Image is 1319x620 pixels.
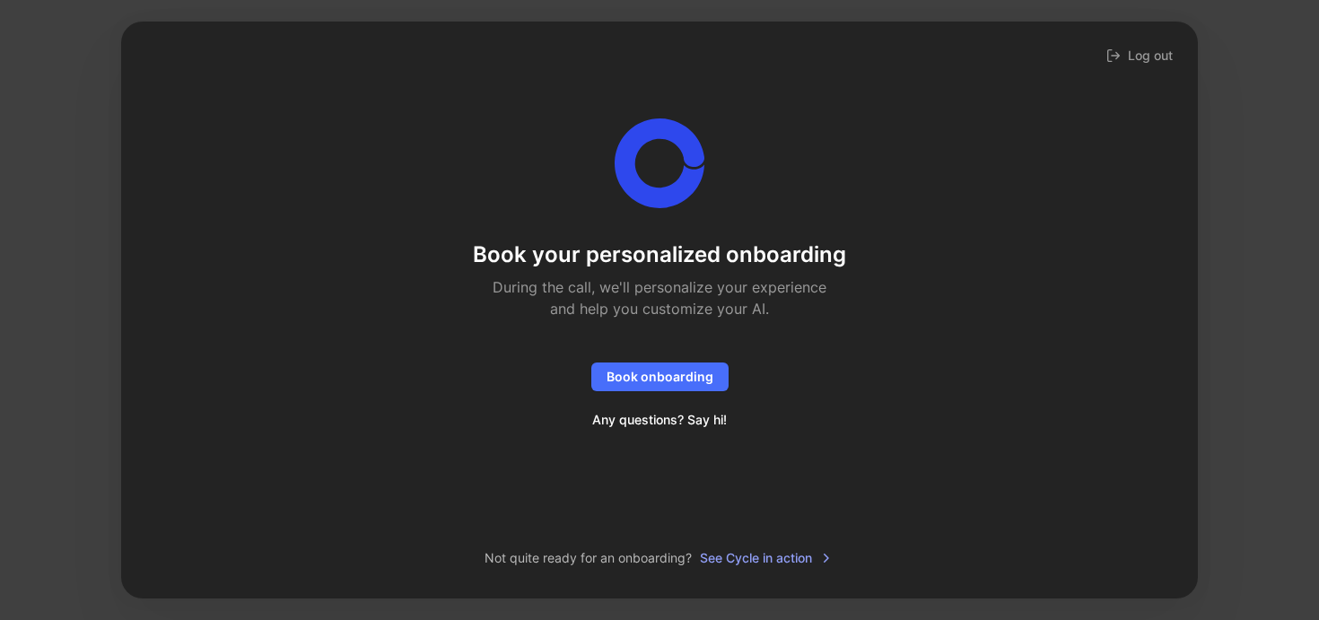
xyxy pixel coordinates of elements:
span: See Cycle in action [700,547,834,569]
span: Book onboarding [607,366,713,388]
button: See Cycle in action [699,546,834,570]
button: Any questions? Say hi! [577,406,742,434]
h2: During the call, we'll personalize your experience and help you customize your AI. [483,276,836,319]
button: Log out [1103,43,1176,68]
span: Any questions? Say hi! [592,409,727,431]
button: Book onboarding [591,362,729,391]
span: Not quite ready for an onboarding? [485,547,692,569]
h1: Book your personalized onboarding [473,240,846,269]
